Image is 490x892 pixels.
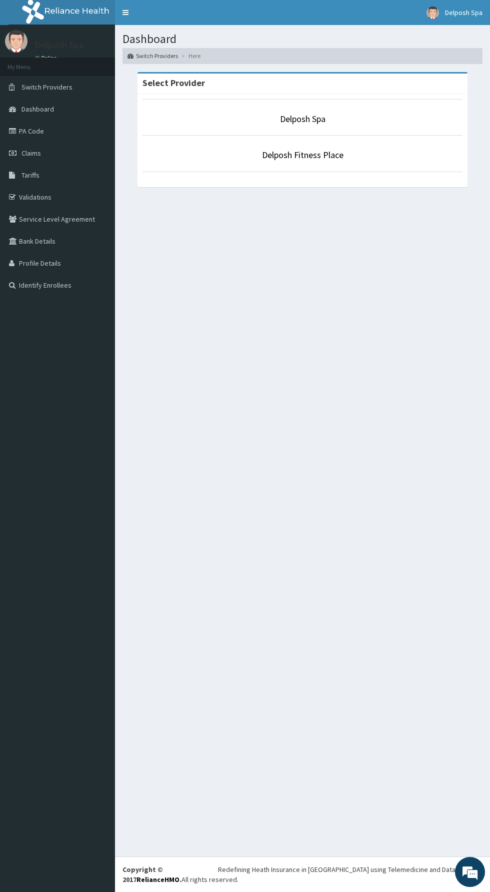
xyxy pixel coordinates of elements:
[127,52,178,60] a: Switch Providers
[218,864,482,874] div: Redefining Heath Insurance in [GEOGRAPHIC_DATA] using Telemedicine and Data Science!
[122,33,482,46] h1: Dashboard
[122,865,181,884] strong: Copyright © 2017 .
[35,41,83,50] p: Delposh Spa
[35,55,59,62] a: Online
[142,77,205,89] strong: Select Provider
[21,83,72,92] span: Switch Providers
[136,875,179,884] a: RelianceHMO
[21,149,41,158] span: Claims
[115,856,490,892] footer: All rights reserved.
[21,171,39,180] span: Tariffs
[21,105,54,114] span: Dashboard
[445,8,482,17] span: Delposh Spa
[262,149,343,161] a: Delposh Fitness Place
[5,30,27,53] img: User Image
[426,7,439,19] img: User Image
[179,52,200,60] li: Here
[280,113,325,125] a: Delposh Spa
